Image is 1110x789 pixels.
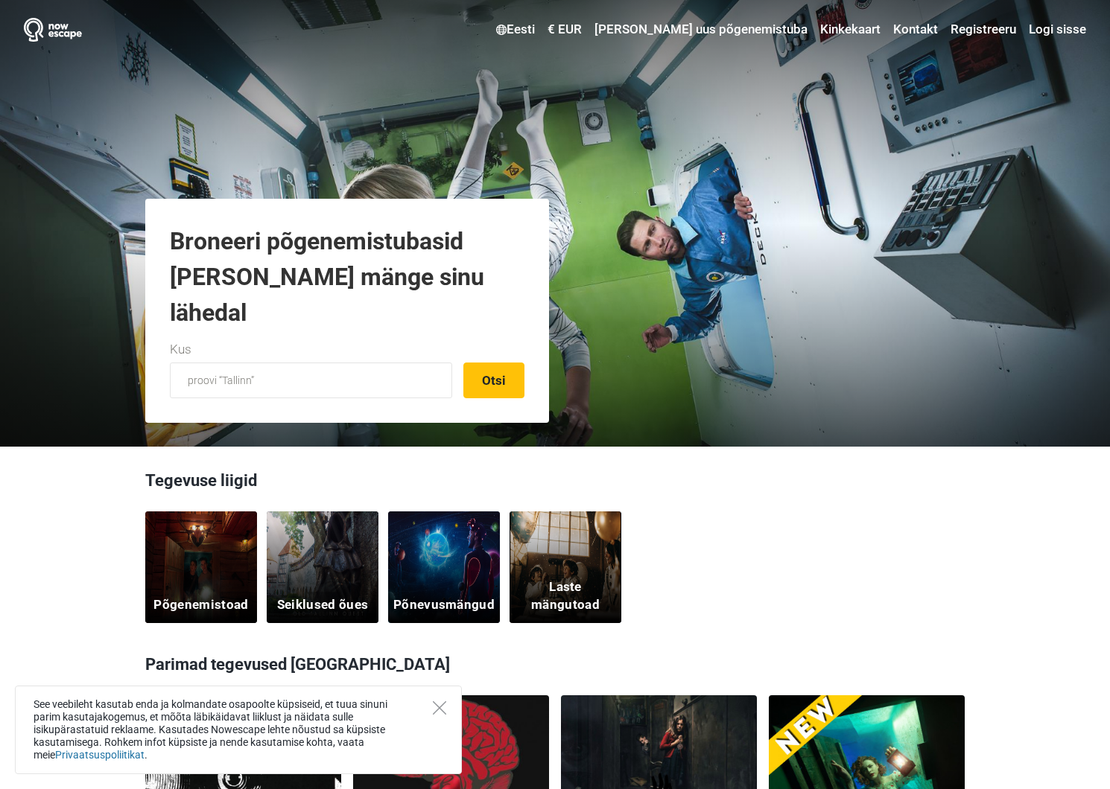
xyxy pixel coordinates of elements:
a: [PERSON_NAME] uus põgenemistuba [591,16,811,43]
h5: Seiklused õues [277,596,368,614]
h5: Laste mängutoad [519,578,612,614]
div: See veebileht kasutab enda ja kolmandate osapoolte küpsiseid, et tuua sinuni parim kasutajakogemu... [15,686,462,774]
a: Laste mängutoad [510,511,621,623]
a: Eesti [492,16,539,43]
h5: Põgenemistoad [153,596,248,614]
img: Nowescape logo [24,18,82,42]
a: Logi sisse [1025,16,1086,43]
a: Registreeru [947,16,1020,43]
a: Põnevusmängud [388,511,500,623]
a: Seiklused õues [267,511,378,623]
button: Otsi [463,362,524,398]
input: proovi “Tallinn” [170,362,452,398]
a: Kinkekaart [816,16,884,43]
h3: Tegevuse liigid [145,469,965,500]
a: € EUR [544,16,586,43]
a: Põgenemistoad [145,511,257,623]
img: Eesti [496,25,507,35]
button: Close [433,701,446,715]
a: Kontakt [889,16,942,43]
h5: Põnevusmängud [393,596,495,614]
h3: Parimad tegevused [GEOGRAPHIC_DATA] [145,645,965,684]
h1: Broneeri põgenemistubasid [PERSON_NAME] mänge sinu lähedal [170,223,524,330]
a: Privaatsuspoliitikat [55,749,145,761]
label: Kus [170,340,191,360]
